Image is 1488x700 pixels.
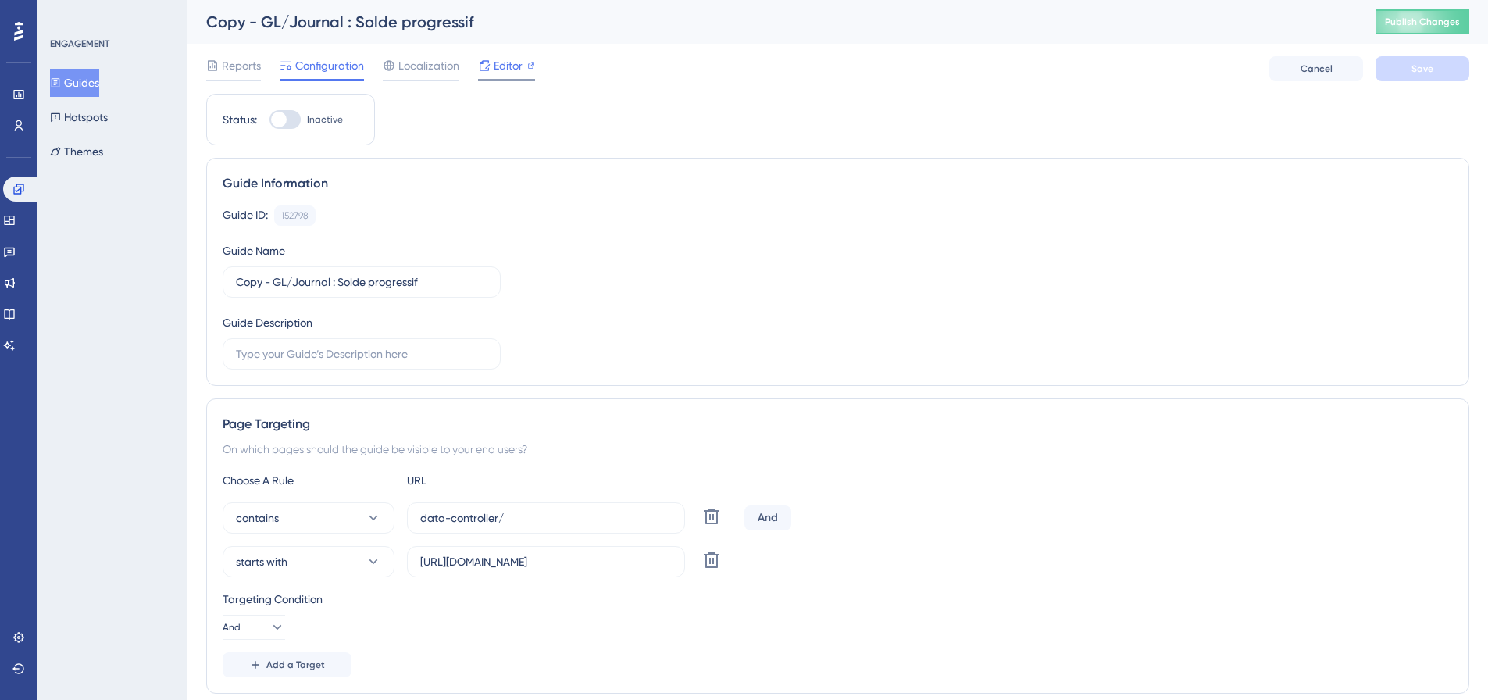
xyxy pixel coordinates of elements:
input: Type your Guide’s Description here [236,345,487,362]
span: starts with [236,552,287,571]
span: Publish Changes [1385,16,1460,28]
button: Themes [50,137,103,166]
span: Add a Target [266,659,325,671]
span: Inactive [307,113,343,126]
button: Guides [50,69,99,97]
div: ENGAGEMENT [50,37,109,50]
input: Type your Guide’s Name here [236,273,487,291]
span: Localization [398,56,459,75]
span: Cancel [1301,62,1333,75]
div: And [744,505,791,530]
button: starts with [223,546,394,577]
input: yourwebsite.com/path [420,509,672,527]
div: 152798 [281,209,309,222]
span: Configuration [295,56,364,75]
div: Copy - GL/Journal : Solde progressif [206,11,1336,33]
div: Guide Description [223,313,312,332]
button: Hotspots [50,103,108,131]
div: Choose A Rule [223,471,394,490]
span: contains [236,509,279,527]
button: And [223,615,285,640]
div: Status: [223,110,257,129]
button: Save [1376,56,1469,81]
span: And [223,621,241,634]
button: Publish Changes [1376,9,1469,34]
div: Guide ID: [223,205,268,226]
div: Guide Name [223,241,285,260]
span: Save [1411,62,1433,75]
span: Editor [494,56,523,75]
div: URL [407,471,579,490]
span: Reports [222,56,261,75]
input: yourwebsite.com/path [420,553,672,570]
div: On which pages should the guide be visible to your end users? [223,440,1453,459]
button: Add a Target [223,652,351,677]
div: Targeting Condition [223,590,1453,609]
button: contains [223,502,394,534]
button: Cancel [1269,56,1363,81]
div: Page Targeting [223,415,1453,434]
div: Guide Information [223,174,1453,193]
